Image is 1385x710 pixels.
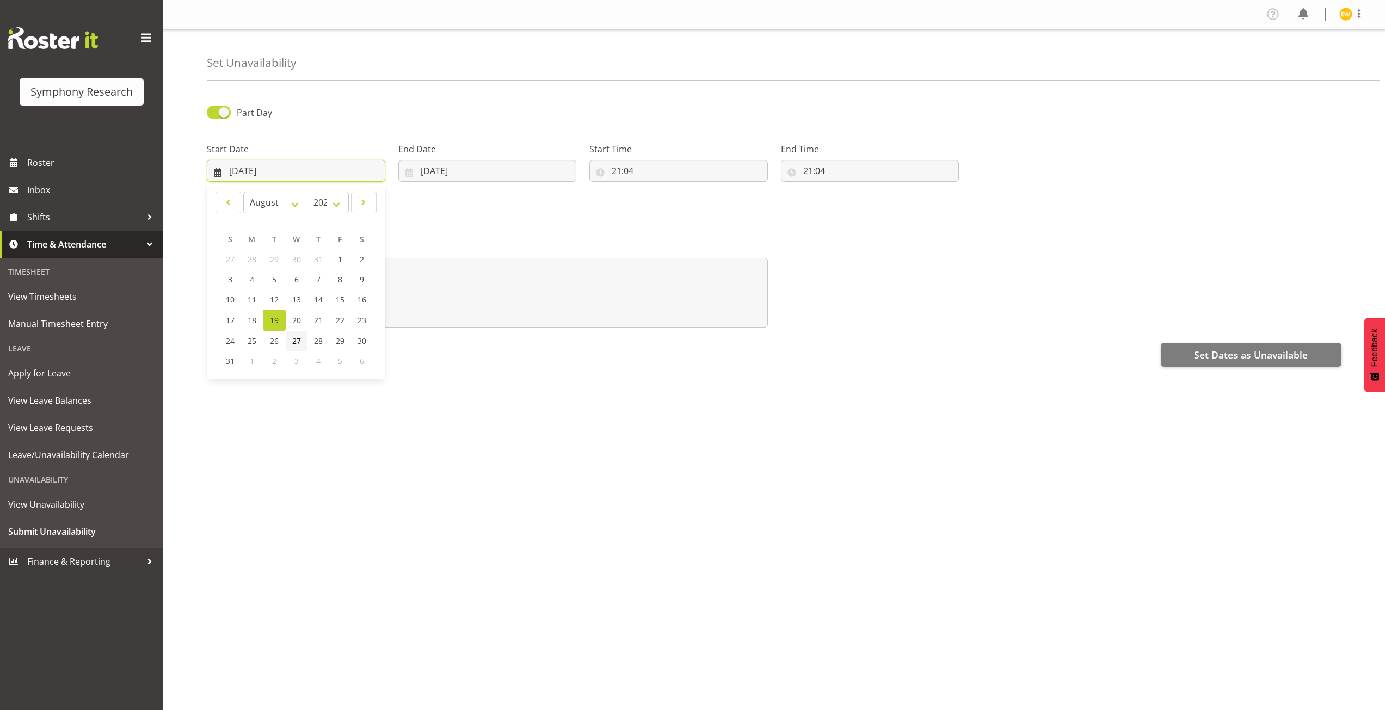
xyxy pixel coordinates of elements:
[3,468,161,491] div: Unavailability
[8,496,155,513] span: View Unavailability
[3,360,161,387] a: Apply for Leave
[1364,318,1385,392] button: Feedback - Show survey
[294,274,299,285] span: 6
[358,336,366,346] span: 30
[338,254,342,264] span: 1
[237,107,272,119] span: Part Day
[226,254,235,264] span: 27
[219,289,241,310] a: 10
[219,269,241,289] a: 3
[219,310,241,331] a: 17
[351,289,373,310] a: 16
[263,289,286,310] a: 12
[314,315,323,325] span: 21
[219,351,241,371] a: 31
[248,254,256,264] span: 28
[316,356,321,366] span: 4
[8,316,155,332] span: Manual Timesheet Entry
[3,387,161,414] a: View Leave Balances
[351,249,373,269] a: 2
[228,234,232,244] span: S
[272,356,276,366] span: 2
[272,234,276,244] span: T
[3,283,161,310] a: View Timesheets
[272,274,276,285] span: 5
[307,269,329,289] a: 7
[307,289,329,310] a: 14
[307,331,329,351] a: 28
[329,249,351,269] a: 1
[8,392,155,409] span: View Leave Balances
[1339,8,1352,21] img: enrica-walsh11863.jpg
[263,310,286,331] a: 19
[3,491,161,518] a: View Unavailability
[351,310,373,331] a: 23
[30,84,133,100] div: Symphony Research
[338,356,342,366] span: 5
[286,331,307,351] a: 27
[316,274,321,285] span: 7
[286,289,307,310] a: 13
[314,336,323,346] span: 28
[360,274,364,285] span: 9
[3,261,161,283] div: Timesheet
[1194,348,1308,362] span: Set Dates as Unavailable
[207,57,296,69] h4: Set Unavailability
[8,419,155,436] span: View Leave Requests
[329,289,351,310] a: 15
[27,209,141,225] span: Shifts
[316,234,321,244] span: T
[226,315,235,325] span: 17
[207,240,768,254] label: Message*
[270,336,279,346] span: 26
[360,356,364,366] span: 6
[248,294,256,305] span: 11
[250,274,254,285] span: 4
[398,143,577,156] label: End Date
[358,294,366,305] span: 16
[8,523,155,540] span: Submit Unavailability
[1370,329,1380,367] span: Feedback
[250,356,254,366] span: 1
[398,160,577,182] input: Click to select...
[207,143,385,156] label: Start Date
[3,441,161,468] a: Leave/Unavailability Calendar
[351,331,373,351] a: 30
[270,254,279,264] span: 29
[351,269,373,289] a: 9
[226,356,235,366] span: 31
[338,274,342,285] span: 8
[3,337,161,360] div: Leave
[589,160,768,182] input: Click to select...
[360,234,364,244] span: S
[3,414,161,441] a: View Leave Requests
[263,269,286,289] a: 5
[241,289,263,310] a: 11
[314,254,323,264] span: 31
[3,518,161,545] a: Submit Unavailability
[336,336,344,346] span: 29
[307,310,329,331] a: 21
[263,331,286,351] a: 26
[8,288,155,305] span: View Timesheets
[248,336,256,346] span: 25
[8,447,155,463] span: Leave/Unavailability Calendar
[241,331,263,351] a: 25
[338,234,342,244] span: F
[358,315,366,325] span: 23
[27,155,158,171] span: Roster
[286,310,307,331] a: 20
[248,315,256,325] span: 18
[270,315,279,325] span: 19
[207,160,385,182] input: Click to select...
[3,310,161,337] a: Manual Timesheet Entry
[781,143,959,156] label: End Time
[329,310,351,331] a: 22
[226,336,235,346] span: 24
[336,294,344,305] span: 15
[294,356,299,366] span: 3
[27,182,158,198] span: Inbox
[314,294,323,305] span: 14
[248,234,255,244] span: M
[286,269,307,289] a: 6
